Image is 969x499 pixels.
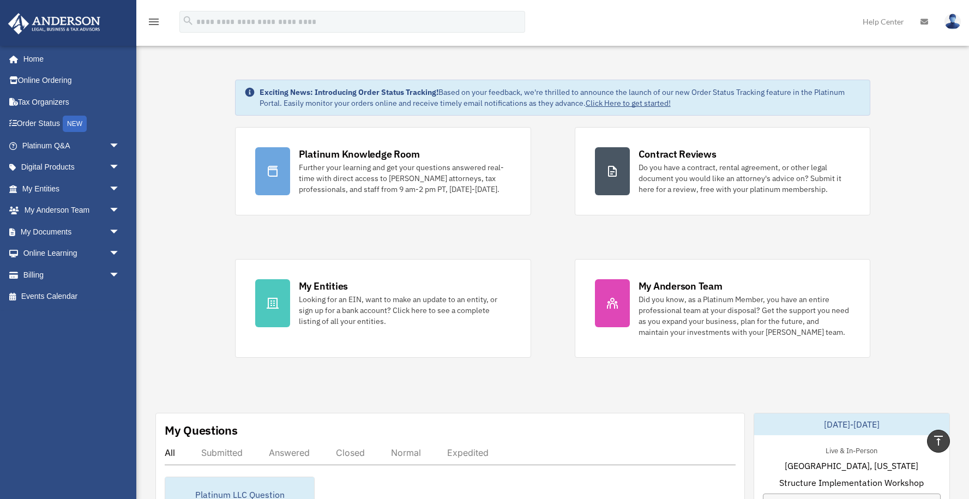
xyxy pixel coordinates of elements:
[8,48,131,70] a: Home
[779,476,924,489] span: Structure Implementation Workshop
[109,243,131,265] span: arrow_drop_down
[639,162,851,195] div: Do you have a contract, rental agreement, or other legal document you would like an attorney's ad...
[785,459,918,472] span: [GEOGRAPHIC_DATA], [US_STATE]
[109,264,131,286] span: arrow_drop_down
[260,87,862,109] div: Based on your feedback, we're thrilled to announce the launch of our new Order Status Tracking fe...
[447,447,489,458] div: Expedited
[8,91,136,113] a: Tax Organizers
[8,243,136,264] a: Online Learningarrow_drop_down
[817,444,886,455] div: Live & In-Person
[8,113,136,135] a: Order StatusNEW
[932,434,945,447] i: vertical_align_top
[8,70,136,92] a: Online Ordering
[165,422,238,438] div: My Questions
[269,447,310,458] div: Answered
[575,259,871,358] a: My Anderson Team Did you know, as a Platinum Member, you have an entire professional team at your...
[336,447,365,458] div: Closed
[391,447,421,458] div: Normal
[109,221,131,243] span: arrow_drop_down
[639,279,723,293] div: My Anderson Team
[147,19,160,28] a: menu
[109,135,131,157] span: arrow_drop_down
[63,116,87,132] div: NEW
[182,15,194,27] i: search
[575,127,871,215] a: Contract Reviews Do you have a contract, rental agreement, or other legal document you would like...
[8,178,136,200] a: My Entitiesarrow_drop_down
[235,127,531,215] a: Platinum Knowledge Room Further your learning and get your questions answered real-time with dire...
[8,200,136,221] a: My Anderson Teamarrow_drop_down
[260,87,438,97] strong: Exciting News: Introducing Order Status Tracking!
[299,162,511,195] div: Further your learning and get your questions answered real-time with direct access to [PERSON_NAM...
[235,259,531,358] a: My Entities Looking for an EIN, want to make an update to an entity, or sign up for a bank accoun...
[754,413,949,435] div: [DATE]-[DATE]
[299,294,511,327] div: Looking for an EIN, want to make an update to an entity, or sign up for a bank account? Click her...
[299,147,420,161] div: Platinum Knowledge Room
[147,15,160,28] i: menu
[299,279,348,293] div: My Entities
[8,264,136,286] a: Billingarrow_drop_down
[944,14,961,29] img: User Pic
[639,147,717,161] div: Contract Reviews
[8,221,136,243] a: My Documentsarrow_drop_down
[8,157,136,178] a: Digital Productsarrow_drop_down
[165,447,175,458] div: All
[8,286,136,308] a: Events Calendar
[5,13,104,34] img: Anderson Advisors Platinum Portal
[927,430,950,453] a: vertical_align_top
[8,135,136,157] a: Platinum Q&Aarrow_drop_down
[586,98,671,108] a: Click Here to get started!
[639,294,851,338] div: Did you know, as a Platinum Member, you have an entire professional team at your disposal? Get th...
[109,200,131,222] span: arrow_drop_down
[201,447,243,458] div: Submitted
[109,178,131,200] span: arrow_drop_down
[109,157,131,179] span: arrow_drop_down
